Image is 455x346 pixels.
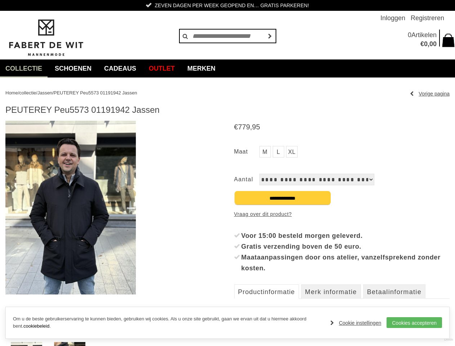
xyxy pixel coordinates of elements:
[277,305,450,314] dd: ZWART
[221,121,351,294] img: PEUTEREY Peu5573 01191942 Jassen
[5,105,450,115] h1: PEUTEREY Peu5573 01191942 Jassen
[250,123,252,131] span: ,
[5,121,136,294] img: PEUTEREY Peu5573 01191942 Jassen
[387,317,442,328] a: Cookies accepteren
[410,88,450,99] a: Vorige pagina
[23,323,49,329] a: cookiebeleid
[182,59,221,77] a: Merken
[234,174,259,185] label: Aantal
[252,123,260,131] span: 95
[234,305,277,314] dt: Kleur:
[330,318,382,328] a: Cookie instellingen
[259,146,271,158] a: M
[49,59,97,77] a: Schoenen
[5,90,18,96] a: Home
[411,31,437,39] span: Artikelen
[273,146,284,158] a: L
[241,230,450,241] div: Voor 15:00 besteld morgen geleverd.
[18,90,19,96] span: /
[241,241,450,252] div: Gratis verzending boven de 50 euro.
[99,59,142,77] a: Cadeaus
[234,252,450,274] li: Maataanpassingen door ons atelier, vanzelfsprekend zonder kosten.
[408,31,411,39] span: 0
[54,90,137,96] a: PEUTEREY Peu5573 01191942 Jassen
[411,11,444,25] a: Registreren
[52,90,54,96] span: /
[234,123,238,131] span: €
[36,90,37,96] span: /
[429,40,437,48] span: 00
[37,90,52,96] a: Jassen
[238,123,250,131] span: 779
[234,146,450,159] ul: Maat
[19,90,36,96] a: collectie
[234,284,299,299] a: Productinformatie
[428,40,429,48] span: ,
[420,40,424,48] span: €
[301,284,361,299] a: Merk informatie
[380,11,405,25] a: Inloggen
[424,40,428,48] span: 0
[143,59,180,77] a: Outlet
[363,284,425,299] a: Betaalinformatie
[286,146,298,158] a: XL
[13,315,323,331] p: Om u de beste gebruikerservaring te kunnen bieden, gebruiken wij cookies. Als u onze site gebruik...
[234,209,292,219] a: Vraag over dit product?
[5,18,86,57] img: Fabert de Wit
